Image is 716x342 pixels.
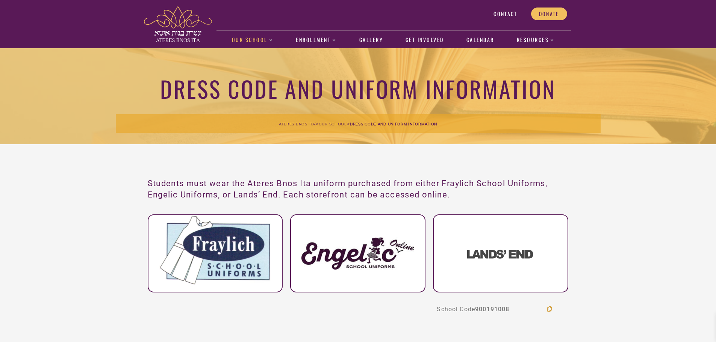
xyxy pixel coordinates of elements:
div: > > [116,114,601,133]
span: Dress Code and Uniform Information [350,122,437,127]
span: Ateres Bnos Ita [279,122,315,127]
span: Our School [319,122,347,127]
h1: Dress Code and Uniform Information [116,74,601,102]
a: Our School [228,32,277,49]
a: Resources [513,32,559,49]
span: Donate [539,11,559,17]
b: 900191008 [475,306,509,313]
a: Our School [319,120,347,127]
span: School Code [437,306,475,313]
a: Enrollment [292,32,341,49]
a: Ateres Bnos Ita [279,120,315,127]
a: Donate [531,8,567,20]
a: Calendar [462,32,498,49]
a: Get Involved [401,32,448,49]
span: Contact [493,11,517,17]
a: Gallery [355,32,387,49]
a: Contact [486,8,525,20]
img: ateres [144,6,212,42]
span: Students must wear the Ateres Bnos Ita uniform purchased from either Fraylich School Uniforms, En... [148,179,548,199]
